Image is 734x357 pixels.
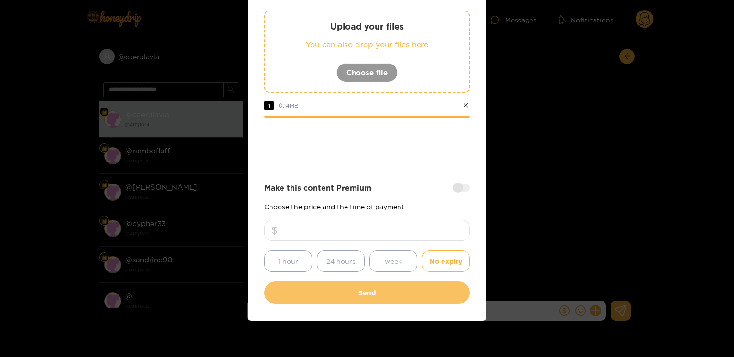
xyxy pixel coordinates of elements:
[336,63,398,82] button: Choose file
[264,101,274,110] span: 1
[369,250,417,272] button: week
[326,256,356,267] span: 24 hours
[264,250,312,272] button: 1 hour
[264,183,371,194] strong: Make this content Premium
[264,203,470,210] p: Choose the price and the time of payment
[385,256,402,267] span: week
[264,281,470,304] button: Send
[422,250,470,272] button: No expiry
[278,256,298,267] span: 1 hour
[317,250,365,272] button: 24 hours
[284,39,450,50] p: You can also drop your files here
[279,102,299,108] span: 0.14 MB
[284,21,450,32] p: Upload your files
[430,256,462,267] span: No expiry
